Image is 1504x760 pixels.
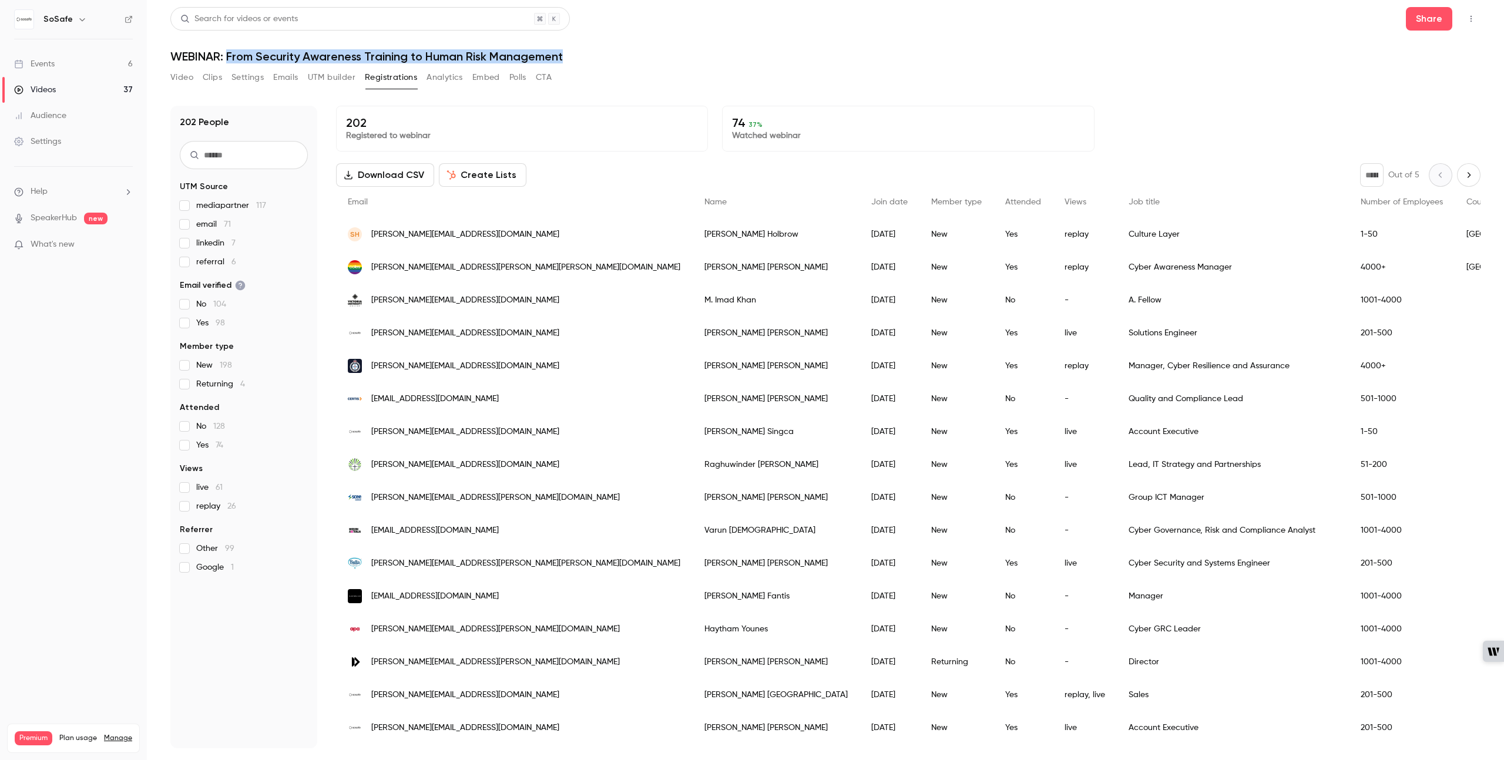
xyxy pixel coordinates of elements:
[509,68,526,87] button: Polls
[693,382,860,415] div: [PERSON_NAME] [PERSON_NAME]
[14,58,55,70] div: Events
[348,198,368,206] span: Email
[1053,251,1117,284] div: replay
[693,580,860,613] div: [PERSON_NAME] Fantis
[536,68,552,87] button: CTA
[1349,382,1455,415] div: 501-1000
[1349,218,1455,251] div: 1-50
[693,448,860,481] div: Raghuwinder [PERSON_NAME]
[240,380,245,388] span: 4
[1117,415,1349,448] div: Account Executive
[180,13,298,25] div: Search for videos or events
[350,229,360,240] span: SH
[371,228,559,241] span: [PERSON_NAME][EMAIL_ADDRESS][DOMAIN_NAME]
[31,186,48,198] span: Help
[43,14,73,25] h6: SoSafe
[203,68,222,87] button: Clips
[196,218,231,230] span: email
[919,547,993,580] div: New
[1117,547,1349,580] div: Cyber Security and Systems Engineer
[1349,678,1455,711] div: 201-500
[365,68,417,87] button: Registrations
[1129,198,1160,206] span: Job title
[693,613,860,645] div: Haytham Younes
[348,622,362,636] img: apa.com.au
[180,341,234,352] span: Member type
[14,186,133,198] li: help-dropdown-opener
[14,84,56,96] div: Videos
[216,319,225,327] span: 98
[931,198,982,206] span: Member type
[704,198,727,206] span: Name
[180,181,308,573] section: facet-groups
[216,441,223,449] span: 74
[1466,198,1496,206] span: Country
[871,198,908,206] span: Join date
[860,317,919,349] div: [DATE]
[348,721,362,735] img: sosafe.de
[196,256,236,268] span: referral
[196,200,266,211] span: mediapartner
[1053,284,1117,317] div: -
[1053,415,1117,448] div: live
[371,360,559,372] span: [PERSON_NAME][EMAIL_ADDRESS][DOMAIN_NAME]
[348,556,362,570] img: bulla.com.au
[993,711,1053,744] div: Yes
[256,201,266,210] span: 117
[15,10,33,29] img: SoSafe
[1349,547,1455,580] div: 201-500
[1349,251,1455,284] div: 4000+
[919,349,993,382] div: New
[348,688,362,702] img: sosafe.de
[1117,349,1349,382] div: Manager, Cyber Resilience and Assurance
[1117,284,1349,317] div: A. Fellow
[993,580,1053,613] div: No
[1349,514,1455,547] div: 1001-4000
[1053,218,1117,251] div: replay
[31,238,75,251] span: What's new
[919,580,993,613] div: New
[693,284,860,317] div: M. Imad Khan
[693,317,860,349] div: [PERSON_NAME] [PERSON_NAME]
[196,237,236,249] span: linkedin
[1457,163,1480,187] button: Next page
[348,397,362,401] img: certisgroup.com
[196,561,234,573] span: Google
[196,482,223,493] span: live
[1117,678,1349,711] div: Sales
[439,163,526,187] button: Create Lists
[1117,711,1349,744] div: Account Executive
[371,656,620,668] span: [PERSON_NAME][EMAIL_ADDRESS][PERSON_NAME][DOMAIN_NAME]
[231,239,236,247] span: 7
[348,589,362,603] img: claytonutz.com
[860,218,919,251] div: [DATE]
[860,382,919,415] div: [DATE]
[14,110,66,122] div: Audience
[59,734,97,743] span: Plan usage
[1117,613,1349,645] div: Cyber GRC Leader
[919,382,993,415] div: New
[170,68,193,87] button: Video
[196,378,245,390] span: Returning
[1117,448,1349,481] div: Lead, IT Strategy and Partnerships
[993,514,1053,547] div: No
[919,218,993,251] div: New
[693,711,860,744] div: [PERSON_NAME] [PERSON_NAME]
[993,415,1053,448] div: Yes
[371,459,559,471] span: [PERSON_NAME][EMAIL_ADDRESS][DOMAIN_NAME]
[693,645,860,678] div: [PERSON_NAME] [PERSON_NAME]
[993,317,1053,349] div: Yes
[348,490,362,505] img: scee.com.au
[348,359,362,373] img: corrections.qld.gov.au
[693,678,860,711] div: [PERSON_NAME] [GEOGRAPHIC_DATA]
[371,261,680,274] span: [PERSON_NAME][EMAIL_ADDRESS][PERSON_NAME][PERSON_NAME][DOMAIN_NAME]
[371,524,499,537] span: [EMAIL_ADDRESS][DOMAIN_NAME]
[993,481,1053,514] div: No
[196,317,225,329] span: Yes
[371,722,559,734] span: [PERSON_NAME][EMAIL_ADDRESS][DOMAIN_NAME]
[1117,514,1349,547] div: Cyber Governance, Risk and Compliance Analyst
[348,523,362,537] img: missionaustralia.com.au
[216,483,223,492] span: 61
[1117,251,1349,284] div: Cyber Awareness Manager
[371,623,620,635] span: [PERSON_NAME][EMAIL_ADDRESS][PERSON_NAME][DOMAIN_NAME]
